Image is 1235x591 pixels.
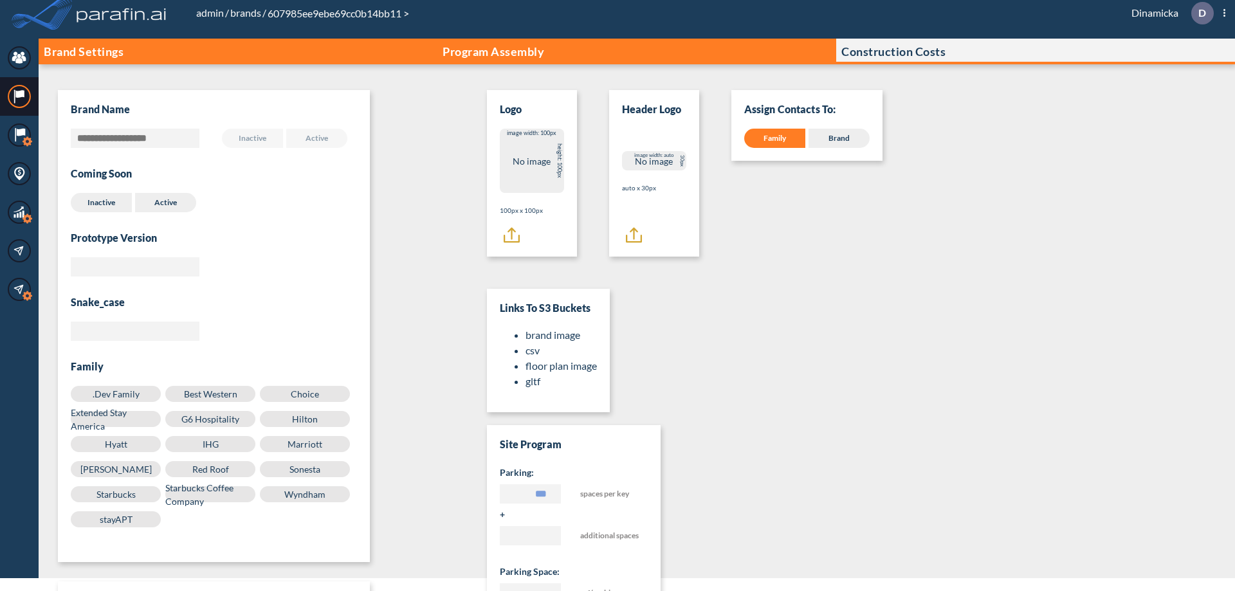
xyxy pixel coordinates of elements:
label: stayAPT [71,511,161,527]
label: Inactive [222,129,283,148]
h3: Header Logo [622,103,681,116]
span: 607985ee9ebe69cc0b14bb11 > [266,7,410,19]
a: floor plan image [526,359,597,372]
span: spaces per key [580,484,641,508]
label: Starbucks Coffee Company [165,486,255,502]
p: Program Assembly [443,45,544,58]
div: Brand [809,129,870,148]
h3: Brand Name [71,103,130,116]
p: D [1198,7,1206,19]
button: Brand Settings [39,39,437,64]
h5: Parking: [500,466,648,479]
label: Marriott [260,436,350,452]
div: No image [622,151,686,170]
label: Active [135,193,196,212]
label: [PERSON_NAME] [71,461,161,477]
span: additional spaces [580,526,641,550]
label: Extended Stay America [71,411,161,427]
label: Hyatt [71,436,161,452]
div: No image [500,129,564,193]
button: Construction Costs [836,39,1235,64]
a: csv [526,344,540,356]
a: brands [229,6,262,19]
label: IHG [165,436,255,452]
p: 100px x 100px [500,206,564,215]
button: Program Assembly [437,39,836,64]
div: Family [744,129,805,148]
h3: snake_case [71,296,357,309]
label: Best Western [165,386,255,402]
p: Construction Costs [841,45,946,58]
a: gltf [526,375,540,387]
h3: Links to S3 Buckets [500,302,597,314]
label: Sonesta [260,461,350,477]
label: .Dev Family [71,386,161,402]
h3: Coming Soon [71,167,132,180]
li: / [195,5,229,21]
label: Active [286,129,347,148]
p: auto x 30px [622,183,686,193]
h3: Prototype Version [71,232,357,244]
li: / [229,5,266,21]
label: Choice [260,386,350,402]
h5: + [500,508,648,521]
label: Starbucks [71,486,161,502]
p: Assign Contacts To: [744,103,870,116]
a: brand image [526,329,580,341]
p: Brand Settings [44,45,123,58]
label: Red Roof [165,461,255,477]
label: G6 Hospitality [165,411,255,427]
div: Dinamicka [1112,2,1225,24]
h5: Parking space: [500,565,648,578]
h3: Site Program [500,438,648,451]
label: Hilton [260,411,350,427]
label: Wyndham [260,486,350,502]
label: Inactive [71,193,132,212]
h3: Family [71,360,357,373]
a: admin [195,6,225,19]
h3: Logo [500,103,522,116]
